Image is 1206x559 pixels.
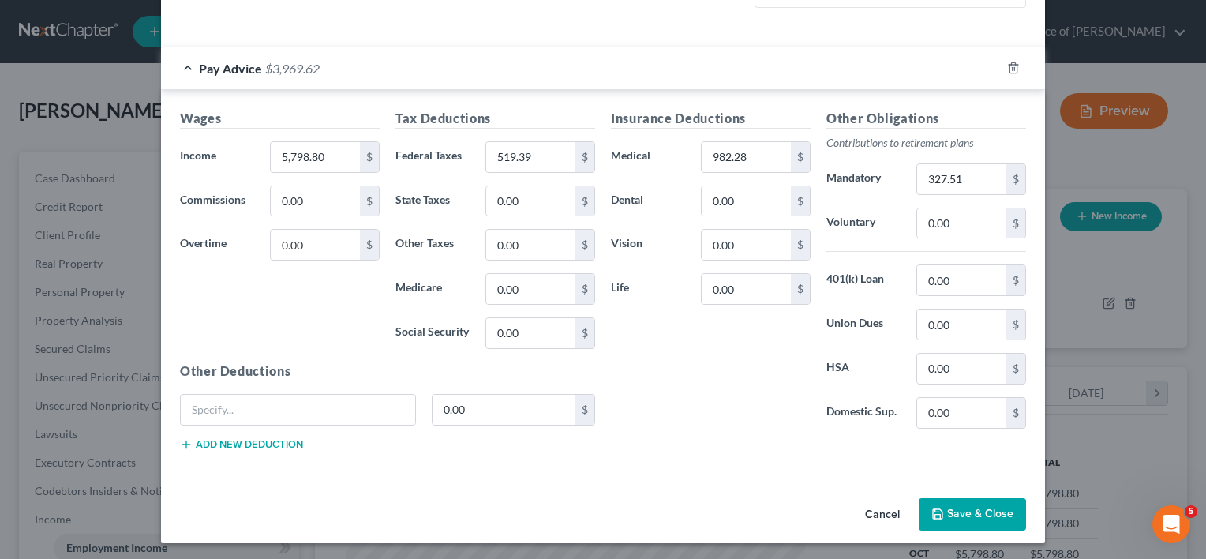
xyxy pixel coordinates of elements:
label: Federal Taxes [388,141,478,173]
label: Medical [603,141,693,173]
span: $3,969.62 [265,61,320,76]
label: Mandatory [818,163,908,195]
p: Contributions to retirement plans [826,135,1026,151]
input: 0.00 [917,164,1006,194]
label: Medicare [388,273,478,305]
h5: Other Obligations [826,109,1026,129]
input: 0.00 [917,398,1006,428]
div: $ [1006,208,1025,238]
label: Vision [603,229,693,261]
input: 0.00 [702,186,791,216]
h5: Tax Deductions [395,109,595,129]
h5: Wages [180,109,380,129]
div: $ [360,230,379,260]
input: 0.00 [702,274,791,304]
label: Other Taxes [388,229,478,261]
input: 0.00 [271,142,360,172]
label: Dental [603,186,693,217]
input: 0.00 [486,142,575,172]
input: 0.00 [917,354,1006,384]
div: $ [575,186,594,216]
div: $ [1006,354,1025,384]
h5: Insurance Deductions [611,109,811,129]
div: $ [1006,265,1025,295]
input: 0.00 [702,142,791,172]
input: Specify... [181,395,415,425]
label: Overtime [172,229,262,261]
button: Add new deduction [180,438,303,451]
input: 0.00 [486,318,575,348]
div: $ [791,142,810,172]
span: Income [180,148,216,162]
label: State Taxes [388,186,478,217]
label: Life [603,273,693,305]
input: 0.00 [486,230,575,260]
div: $ [575,142,594,172]
iframe: Intercom live chat [1152,505,1190,543]
div: $ [1006,398,1025,428]
span: 5 [1185,505,1197,518]
label: HSA [818,353,908,385]
div: $ [575,395,594,425]
div: $ [360,186,379,216]
div: $ [1006,164,1025,194]
input: 0.00 [433,395,576,425]
input: 0.00 [486,274,575,304]
div: $ [791,186,810,216]
span: Pay Advice [199,61,262,76]
div: $ [791,230,810,260]
h5: Other Deductions [180,362,595,381]
input: 0.00 [917,208,1006,238]
input: 0.00 [917,265,1006,295]
div: $ [575,274,594,304]
button: Cancel [852,500,912,531]
div: $ [575,230,594,260]
input: 0.00 [486,186,575,216]
input: 0.00 [271,230,360,260]
input: 0.00 [271,186,360,216]
div: $ [1006,310,1025,340]
div: $ [791,274,810,304]
input: 0.00 [917,310,1006,340]
label: Social Security [388,317,478,349]
label: Voluntary [818,208,908,239]
label: 401(k) Loan [818,264,908,296]
button: Save & Close [919,498,1026,531]
label: Domestic Sup. [818,397,908,429]
div: $ [575,318,594,348]
label: Commissions [172,186,262,217]
label: Union Dues [818,309,908,340]
div: $ [360,142,379,172]
input: 0.00 [702,230,791,260]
